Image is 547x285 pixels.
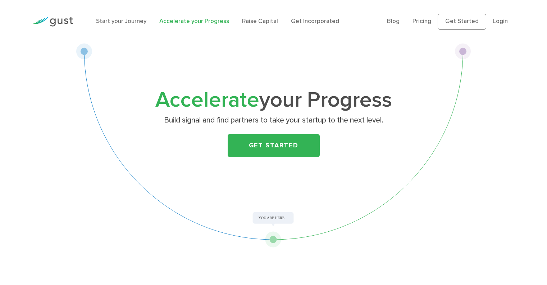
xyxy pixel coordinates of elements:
[228,134,320,157] a: Get Started
[134,115,413,125] p: Build signal and find partners to take your startup to the next level.
[493,18,508,25] a: Login
[412,18,431,25] a: Pricing
[159,18,229,25] a: Accelerate your Progress
[291,18,339,25] a: Get Incorporated
[242,18,278,25] a: Raise Capital
[438,14,486,30] a: Get Started
[132,90,416,110] h1: your Progress
[33,17,73,27] img: Gust Logo
[155,87,259,113] span: Accelerate
[387,18,400,25] a: Blog
[96,18,146,25] a: Start your Journey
